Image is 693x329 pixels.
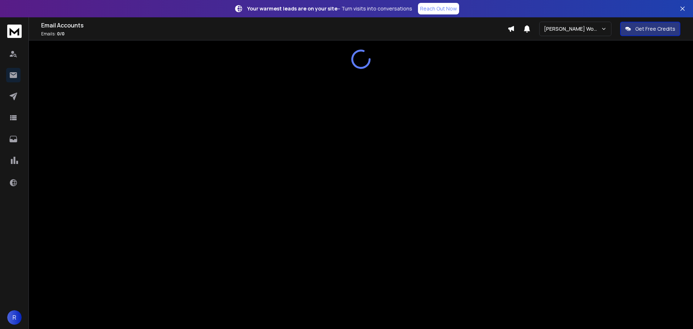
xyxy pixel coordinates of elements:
p: Get Free Credits [635,25,675,33]
img: logo [7,25,22,38]
a: Reach Out Now [418,3,459,14]
p: Reach Out Now [420,5,457,12]
button: Get Free Credits [620,22,680,36]
p: – Turn visits into conversations [247,5,412,12]
span: 0 / 0 [57,31,65,37]
button: R [7,310,22,325]
p: Emails : [41,31,507,37]
p: [PERSON_NAME] Workspace [544,25,601,33]
h1: Email Accounts [41,21,507,30]
strong: Your warmest leads are on your site [247,5,337,12]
